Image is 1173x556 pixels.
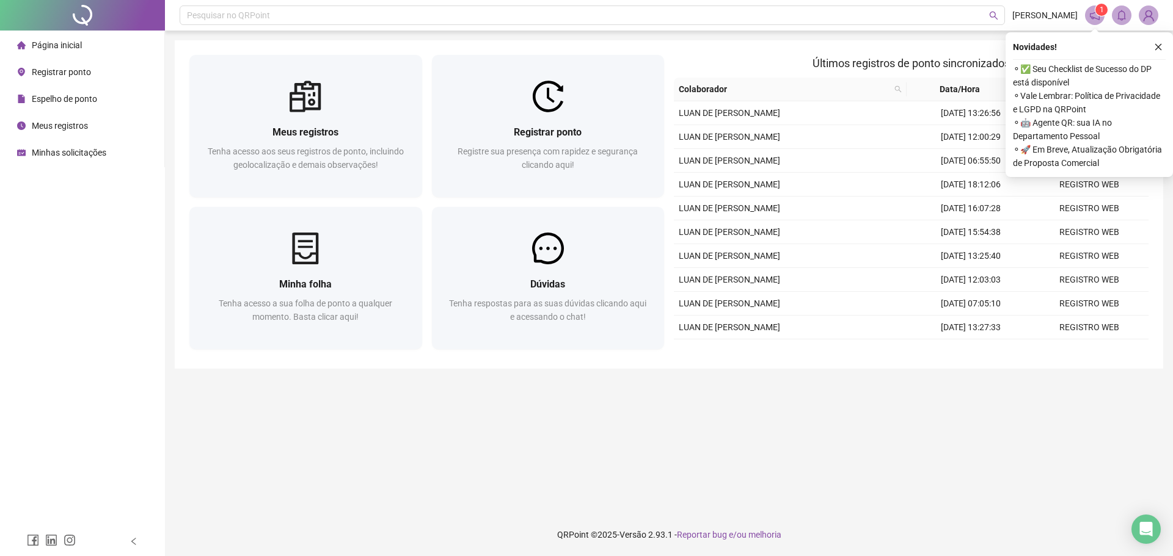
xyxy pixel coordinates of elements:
[1013,89,1166,116] span: ⚬ Vale Lembrar: Política de Privacidade e LGPD na QRPoint
[679,203,780,213] span: LUAN DE [PERSON_NAME]
[912,316,1030,339] td: [DATE] 13:27:33
[989,11,998,20] span: search
[32,121,88,131] span: Meus registros
[679,156,780,165] span: LUAN DE [PERSON_NAME]
[1095,4,1108,16] sup: 1
[912,268,1030,292] td: [DATE] 12:03:03
[912,125,1030,149] td: [DATE] 12:00:29
[619,530,646,540] span: Versão
[892,80,904,98] span: search
[27,534,39,546] span: facebook
[17,41,26,49] span: home
[165,513,1173,556] footer: QRPoint © 2025 - 2.93.1 -
[677,530,781,540] span: Reportar bug e/ou melhoria
[130,537,138,546] span: left
[219,298,392,322] span: Tenha acesso a sua folha de ponto a qualquer momento. Basta clicar aqui!
[912,101,1030,125] td: [DATE] 13:26:56
[912,339,1030,363] td: [DATE] 12:03:02
[17,148,26,157] span: schedule
[912,82,1009,96] span: Data/Hora
[1030,339,1149,363] td: REGISTRO WEB
[679,227,780,237] span: LUAN DE [PERSON_NAME]
[679,298,780,308] span: LUAN DE [PERSON_NAME]
[1030,173,1149,197] td: REGISTRO WEB
[912,244,1030,268] td: [DATE] 13:25:40
[32,94,97,104] span: Espelho de ponto
[32,148,106,157] span: Minhas solicitações
[679,132,780,142] span: LUAN DE [PERSON_NAME]
[1030,268,1149,292] td: REGISTRO WEB
[279,278,332,290] span: Minha folha
[1013,40,1057,54] span: Novidades !
[45,534,57,546] span: linkedin
[1013,116,1166,143] span: ⚬ 🤖 Agente QR: sua IA no Departamento Pessoal
[189,55,422,197] a: Meus registrosTenha acesso aos seus registros de ponto, incluindo geolocalização e demais observa...
[530,278,565,290] span: Dúvidas
[679,179,780,189] span: LUAN DE [PERSON_NAME]
[432,55,665,197] a: Registrar pontoRegistre sua presença com rapidez e segurança clicando aqui!
[17,68,26,76] span: environment
[679,82,890,96] span: Colaborador
[432,207,665,349] a: DúvidasTenha respostas para as suas dúvidas clicando aqui e acessando o chat!
[64,534,76,546] span: instagram
[1116,10,1127,21] span: bell
[32,67,91,77] span: Registrar ponto
[1131,514,1161,544] div: Open Intercom Messenger
[894,85,902,93] span: search
[1100,5,1104,14] span: 1
[17,121,26,130] span: clock-circle
[17,95,26,103] span: file
[1030,220,1149,244] td: REGISTRO WEB
[208,146,404,170] span: Tenha acesso aos seus registros de ponto, incluindo geolocalização e demais observações!
[1030,316,1149,339] td: REGISTRO WEB
[679,275,780,284] span: LUAN DE [PERSON_NAME]
[679,108,780,118] span: LUAN DE [PERSON_NAME]
[912,220,1030,244] td: [DATE] 15:54:38
[912,173,1030,197] td: [DATE] 18:12:06
[449,298,646,322] span: Tenha respostas para as suas dúvidas clicando aqui e acessando o chat!
[1030,292,1149,316] td: REGISTRO WEB
[907,78,1023,101] th: Data/Hora
[1013,143,1166,170] span: ⚬ 🚀 Em Breve, Atualização Obrigatória de Proposta Comercial
[32,40,82,50] span: Página inicial
[458,146,638,170] span: Registre sua presença com rapidez e segurança clicando aqui!
[1089,10,1100,21] span: notification
[1139,6,1158,24] img: 92269
[1030,197,1149,220] td: REGISTRO WEB
[1012,9,1078,22] span: [PERSON_NAME]
[912,292,1030,316] td: [DATE] 07:05:10
[813,57,1010,70] span: Últimos registros de ponto sincronizados
[912,197,1030,220] td: [DATE] 16:07:28
[1154,43,1163,51] span: close
[272,126,338,138] span: Meus registros
[679,322,780,332] span: LUAN DE [PERSON_NAME]
[1030,244,1149,268] td: REGISTRO WEB
[189,207,422,349] a: Minha folhaTenha acesso a sua folha de ponto a qualquer momento. Basta clicar aqui!
[679,251,780,261] span: LUAN DE [PERSON_NAME]
[912,149,1030,173] td: [DATE] 06:55:50
[514,126,582,138] span: Registrar ponto
[1013,62,1166,89] span: ⚬ ✅ Seu Checklist de Sucesso do DP está disponível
